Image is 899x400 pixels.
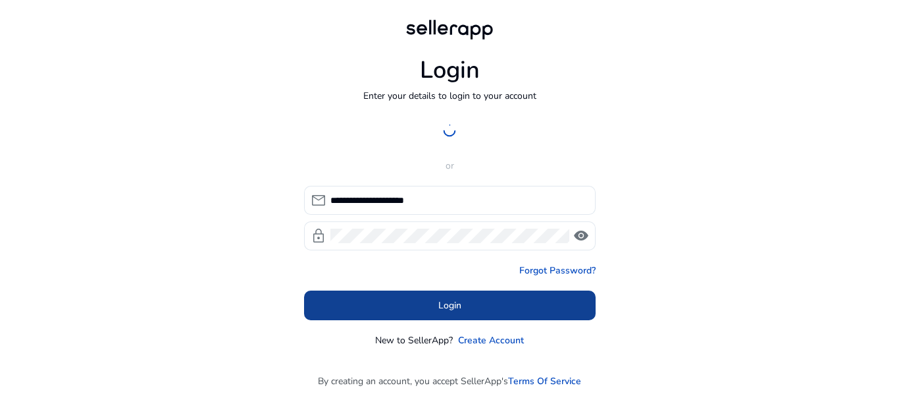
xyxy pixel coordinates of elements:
button: Login [304,291,596,320]
a: Terms Of Service [508,374,581,388]
p: or [304,159,596,173]
p: Enter your details to login to your account [363,89,536,103]
span: mail [311,192,326,208]
a: Create Account [458,333,524,347]
span: lock [311,228,326,244]
h1: Login [420,56,480,84]
a: Forgot Password? [519,264,596,277]
p: New to SellerApp? [375,333,453,347]
span: visibility [573,228,589,244]
span: Login [438,299,461,312]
